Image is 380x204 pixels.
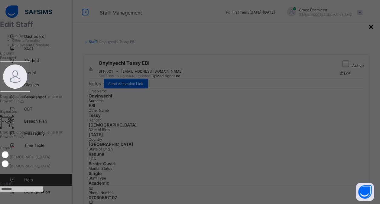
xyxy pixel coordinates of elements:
label: [DEMOGRAPHIC_DATA] [10,164,50,168]
div: × [368,21,374,31]
span: Bio Data [12,34,27,38]
label: [DEMOGRAPHIC_DATA] [10,155,50,159]
span: Other Information [12,38,41,43]
button: Open asap [356,183,374,201]
img: bannerImage [3,64,27,89]
span: Review and Complete [12,43,49,47]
